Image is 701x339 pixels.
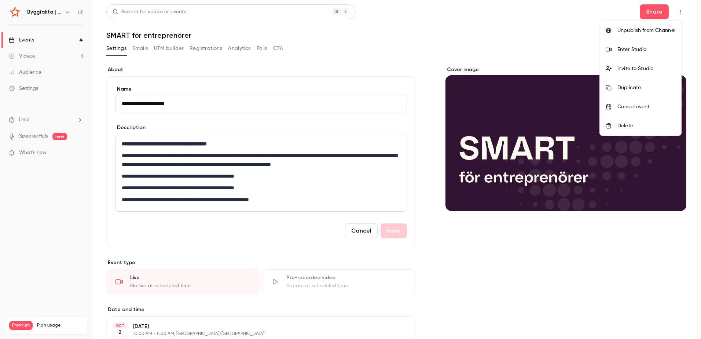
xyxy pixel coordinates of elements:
[617,65,675,72] div: Invite to Studio
[617,27,675,34] div: Unpublish from Channel
[617,84,675,91] div: Duplicate
[617,103,675,110] div: Cancel event
[617,122,675,130] div: Delete
[617,46,675,53] div: Enter Studio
